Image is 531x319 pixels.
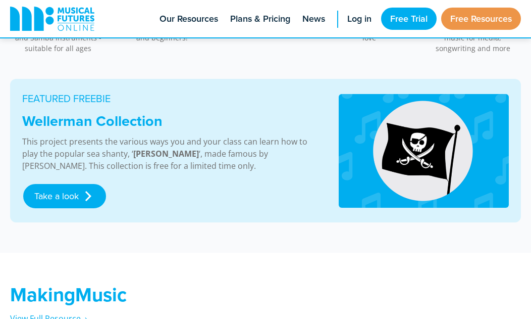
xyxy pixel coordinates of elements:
[23,184,106,208] a: Take a look
[10,281,127,308] strong: MakingMusic
[160,12,218,26] span: Our Resources
[22,110,163,131] strong: Wellerman Collection
[347,12,371,26] span: Log in
[230,12,290,26] span: Plans & Pricing
[302,12,325,26] span: News
[381,8,437,30] a: Free Trial
[133,148,199,159] strong: [PERSON_NAME]
[441,8,521,30] a: Free Resources
[22,135,314,172] p: This project presents the various ways you and your class can learn how to play the popular sea s...
[22,91,314,106] p: FEATURED FREEBIE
